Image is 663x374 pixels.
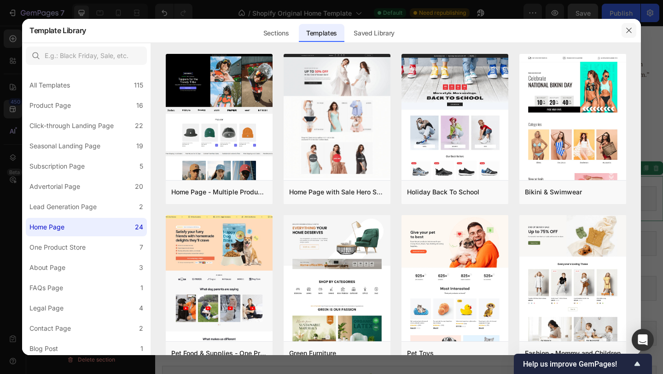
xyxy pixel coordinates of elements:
[29,80,70,91] div: All Templates
[26,47,147,65] input: E.g.: Black Friday, Sale, etc.
[236,280,331,291] span: Shopify section: featured-collections
[135,120,143,131] div: 22
[171,348,267,359] div: Pet Food & Supplies - One Product Store
[29,282,63,293] div: FAQs Page
[407,348,434,359] div: Pet Toys
[140,282,143,293] div: 1
[289,187,385,198] div: Home Page with Sale Hero Section
[139,262,143,273] div: 3
[135,222,143,233] div: 24
[328,113,545,125] p: [PERSON_NAME] & [PERSON_NAME]
[139,201,143,212] div: 2
[139,323,143,334] div: 2
[277,329,291,340] span: Apps
[452,151,526,159] div: Shopify section: Slideshow
[29,161,85,172] div: Subscription Page
[29,242,86,253] div: One Product Store
[140,242,143,253] div: 7
[632,329,654,351] div: Open Intercom Messenger
[29,201,97,212] div: Lead Generation Page
[134,80,143,91] div: 115
[289,348,336,359] div: Green Furniture
[29,18,86,42] h2: Template Library
[136,140,143,152] div: 19
[29,140,100,152] div: Seasonal Landing Page
[299,24,344,42] div: Templates
[29,120,114,131] div: Click-through Landing Page
[327,70,419,106] img: gempages_585730569078309661-99f1f7a7-2f90-4176-8983-ec320b494176.png
[29,222,64,233] div: Home Page
[407,187,479,198] div: Holiday Back To School
[523,358,643,369] button: Show survey - Help us improve GemPages!
[29,181,80,192] div: Advertorial Page
[171,187,267,198] div: Home Page - Multiple Product - Apparel - Style 4
[29,323,71,334] div: Contact Page
[29,343,58,354] div: Blog Post
[270,182,297,193] span: Slideshow
[135,181,143,192] div: 20
[136,100,143,111] div: 16
[29,100,71,111] div: Product Page
[140,161,143,172] div: 5
[29,262,65,273] div: About Page
[256,24,296,42] div: Sections
[139,303,143,314] div: 4
[29,303,64,314] div: Legal Page
[244,231,324,242] span: Shopify section: shop-the-look
[140,343,143,354] div: 1
[525,348,621,359] div: Fashion - Mommy and Children
[346,24,402,42] div: Saved Library
[525,187,582,198] div: Bikini & Swimwear
[523,360,632,368] span: Help us improve GemPages!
